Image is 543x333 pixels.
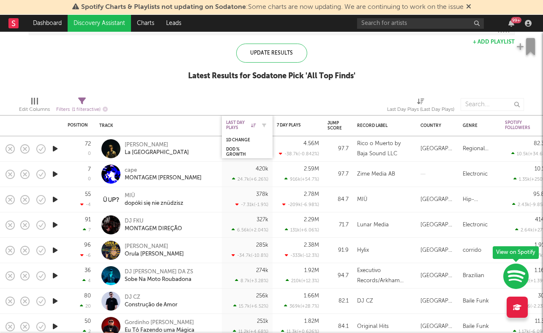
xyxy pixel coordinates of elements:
[304,242,319,248] div: 2.38M
[327,271,349,281] div: 94.7
[125,174,202,182] div: MONTAGEM [PERSON_NAME]
[68,15,131,32] a: Discovery Assistant
[303,141,319,146] div: 4.56M
[84,242,91,248] div: 96
[88,177,91,182] div: 0
[387,94,454,118] div: Last Day Plays (Last Day Plays)
[85,141,91,147] div: 72
[284,176,319,182] div: 916k ( +54.7 % )
[466,4,471,11] span: Dismiss
[68,123,88,128] div: Position
[327,220,349,230] div: 71.7
[327,195,349,205] div: 84.7
[357,18,484,29] input: Search for artists
[277,123,306,128] div: 7 Day Plays
[125,294,177,309] a: DJ CZConstrução de Amor
[84,293,91,299] div: 80
[357,220,389,230] div: Lunar Media
[235,278,268,283] div: 8.7k ( +3.28 % )
[160,15,187,32] a: Leads
[304,217,319,223] div: 2.29M
[232,176,268,182] div: 24.7k ( +6.26 % )
[260,121,268,129] button: Filter by Last Day Plays
[125,217,182,233] a: DJ FKUMONTAGEM DIREÇÃO
[88,167,91,172] div: 7
[125,268,193,276] div: DJ [PERSON_NAME] DA ZS
[327,169,349,179] div: 97.7
[420,123,450,128] div: Country
[226,147,256,157] div: DoD % Growth
[304,192,319,197] div: 2.78M
[125,276,193,283] div: Sobe Na Moto Roubadona
[256,242,268,248] div: 285k
[125,250,184,258] div: Orula [PERSON_NAME]
[125,167,202,174] div: cape
[327,144,349,154] div: 97.7
[125,225,182,233] div: MONTAGEM DIREÇÃO
[27,15,68,32] a: Dashboard
[235,202,268,207] div: -7.31k ( -1.9 % )
[72,107,101,112] span: ( 1 filter active)
[125,294,177,301] div: DJ CZ
[88,151,91,156] div: 0
[232,227,268,233] div: 6.56k ( +2.04 % )
[56,105,108,115] div: Filters
[82,278,91,283] div: 4
[226,138,256,143] div: 1D Change
[420,220,454,230] div: [GEOGRAPHIC_DATA]
[285,253,319,258] div: -333k ( -12.3 % )
[80,253,91,258] div: -6
[420,144,454,154] div: [GEOGRAPHIC_DATA]
[420,195,454,205] div: [GEOGRAPHIC_DATA]
[357,322,389,332] div: Original Hits
[463,296,489,306] div: Baile Funk
[463,322,489,332] div: Baile Funk
[463,123,492,128] div: Genre
[125,268,193,283] a: DJ [PERSON_NAME] DA ZSSobe Na Moto Roubadona
[256,293,268,299] div: 256k
[81,4,464,11] span: : Some charts are now updating. We are continuing to work on the issue
[357,123,408,128] div: Record Label
[463,144,497,154] div: Regional Mexican
[327,322,349,332] div: 84.1
[463,271,484,281] div: Brazilian
[357,296,373,306] div: DJ CZ
[493,246,539,259] div: View on Spotify
[125,141,189,149] div: [PERSON_NAME]
[256,166,268,172] div: 420k
[284,303,319,309] div: 369k ( +28.7 % )
[188,71,355,81] div: Latest Results for Sodatone Pick ' All Top Finds '
[125,243,184,258] a: [PERSON_NAME]Orula [PERSON_NAME]
[461,98,524,111] input: Search...
[19,105,50,115] div: Edit Columns
[99,123,213,128] div: Track
[125,200,183,207] div: dopóki się nie znüdzisz
[83,227,91,233] div: 7
[19,94,50,118] div: Edit Columns
[125,141,189,157] a: [PERSON_NAME]La [GEOGRAPHIC_DATA]
[125,301,177,309] div: Construção de Amor
[463,245,481,256] div: corrido
[387,105,454,115] div: Last Day Plays (Last Day Plays)
[357,139,412,159] div: Rico o Muerto by Baja Sound LLC
[125,243,184,250] div: [PERSON_NAME]
[85,217,91,223] div: 91
[233,303,268,309] div: 15.7k ( +6.52 % )
[80,202,91,207] div: -4
[508,20,514,27] button: 99+
[420,271,454,281] div: [GEOGRAPHIC_DATA]
[81,4,246,11] span: Spotify Charts & Playlists not updating on Sodatone
[357,169,395,179] div: Zime Media AB
[85,319,91,324] div: 50
[256,268,268,273] div: 274k
[125,149,189,157] div: La [GEOGRAPHIC_DATA]
[463,195,497,205] div: Hip-Hop/Rap
[511,17,521,23] div: 99 +
[285,227,319,233] div: 131k ( +6.06 % )
[505,120,535,130] div: Spotify Followers
[125,319,194,327] div: Gordinho [PERSON_NAME]
[304,268,319,273] div: 1.92M
[327,121,342,131] div: Jump Score
[85,192,91,197] div: 55
[226,120,256,130] div: Last Day Plays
